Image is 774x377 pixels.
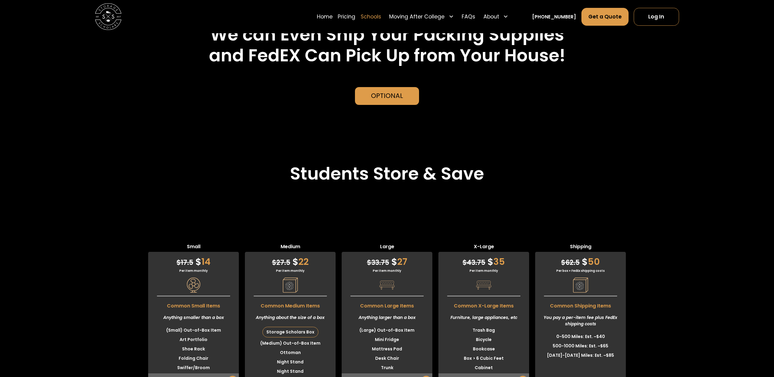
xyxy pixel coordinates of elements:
[342,326,432,335] li: (Large) Out-of-Box Item
[148,243,239,252] span: Small
[387,7,457,26] div: Moving After College
[634,8,679,25] a: Log In
[438,299,529,310] span: Common X-Large Items
[245,268,336,273] div: Per item monthly
[245,299,336,310] span: Common Medium Items
[535,268,626,273] div: Per box + FedEx shipping costs
[245,348,336,357] li: Ottoman
[463,258,485,267] span: 43.75
[342,344,432,354] li: Mattress Pad
[342,268,432,273] div: Per item monthly
[438,363,529,372] li: Cabinet
[148,363,239,372] li: Swiffer/Broom
[177,258,193,267] span: 17.5
[532,13,576,20] a: [PHONE_NUMBER]
[342,310,432,326] div: Anything larger than a box
[391,255,397,268] span: $
[535,341,626,351] li: 500-1000 Miles: Est. ~$65
[148,344,239,354] li: Shoe Rack
[148,335,239,344] li: Art Portfolio
[148,252,239,268] div: 14
[483,13,499,21] div: About
[476,278,491,293] img: Pricing Category Icon
[582,255,588,268] span: $
[535,351,626,360] li: [DATE]-[DATE] Miles: Est. ~$85
[290,163,484,184] h2: Students Store & Save
[438,326,529,335] li: Trash Bag
[438,344,529,354] li: Bookcase
[561,258,580,267] span: 62.5
[95,3,122,30] a: home
[342,335,432,344] li: Mini Fridge
[292,255,298,268] span: $
[177,258,181,267] span: $
[272,258,276,267] span: $
[148,310,239,326] div: Anything smaller than a box
[195,255,201,268] span: $
[148,299,239,310] span: Common Small Items
[379,278,395,293] img: Pricing Category Icon
[263,327,318,337] div: Storage Scholars Box
[175,24,599,66] h2: We can Even Ship Your Packing Supplies and FedEX Can Pick Up from Your House!
[438,310,529,326] div: Furniture, large appliances, etc
[438,268,529,273] div: Per item monthly
[535,299,626,310] span: Common Shipping Items
[438,243,529,252] span: X-Large
[462,7,475,26] a: FAQs
[317,7,333,26] a: Home
[438,252,529,268] div: 35
[535,332,626,341] li: 0-500 Miles: Est. ~$40
[342,354,432,363] li: Desk Chair
[535,310,626,332] div: You pay a per-item fee plus FedEx shipping costs
[438,335,529,344] li: Bicycle
[361,7,381,26] a: Schools
[581,8,629,25] a: Get a Quote
[371,91,403,101] div: Optional
[338,7,355,26] a: Pricing
[148,354,239,363] li: Folding Chair
[481,7,511,26] div: About
[272,258,290,267] span: 27.5
[245,310,336,326] div: Anything about the size of a box
[573,278,588,293] img: Pricing Category Icon
[342,299,432,310] span: Common Large Items
[438,354,529,363] li: Box > 6 Cubic Feet
[245,243,336,252] span: Medium
[245,367,336,376] li: Night Stand
[342,243,432,252] span: Large
[148,326,239,335] li: (Small) Out-of-Box Item
[95,3,122,30] img: Storage Scholars main logo
[342,363,432,372] li: Trunk
[342,252,432,268] div: 27
[463,258,467,267] span: $
[245,357,336,367] li: Night Stand
[487,255,493,268] span: $
[535,243,626,252] span: Shipping
[367,258,371,267] span: $
[367,258,389,267] span: 33.75
[245,339,336,348] li: (Medium) Out-of-Box Item
[389,13,444,21] div: Moving After College
[148,268,239,273] div: Per item monthly
[561,258,565,267] span: $
[283,278,298,293] img: Pricing Category Icon
[535,252,626,268] div: 50
[245,252,336,268] div: 22
[186,278,201,293] img: Pricing Category Icon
